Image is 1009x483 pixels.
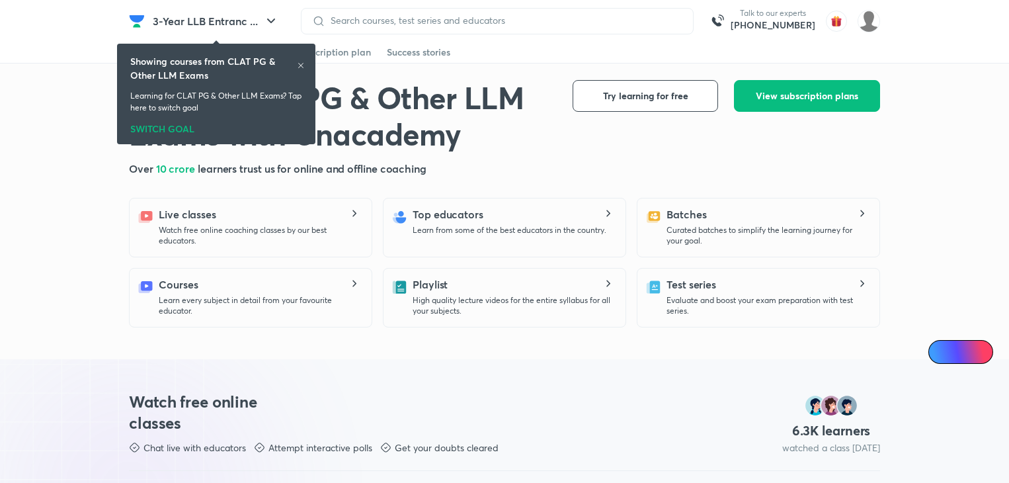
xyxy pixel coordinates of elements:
img: Company Logo [129,13,145,29]
p: Learn from some of the best educators in the country. [413,225,606,236]
span: Ai Doubts [950,347,985,357]
button: Try learning for free [573,80,718,112]
button: 3-Year LLB Entranc ... [145,8,287,34]
p: Curated batches to simplify the learning journey for your goal. [666,225,869,246]
img: Icon [936,347,947,357]
a: Success stories [387,42,450,63]
p: Attempt interactive polls [268,441,372,455]
h5: Batches [666,206,706,222]
p: Evaluate and boost your exam preparation with test series. [666,295,869,316]
span: View subscription plans [756,89,858,103]
img: sejal [858,10,880,32]
div: SWITCH GOAL [130,119,302,134]
p: Talk to our experts [731,8,815,19]
p: Learn every subject in detail from your favourite educator. [159,295,361,316]
a: [PHONE_NUMBER] [731,19,815,32]
p: Learning for CLAT PG & Other LLM Exams? Tap here to switch goal [130,90,302,114]
span: 10 crore [156,161,198,175]
p: watched a class [DATE] [782,441,880,455]
p: Chat live with educators [143,441,246,455]
h3: Watch free online classes [129,391,282,433]
h5: Courses [159,277,198,292]
p: Get your doubts cleared [395,441,499,455]
div: Subscription plan [295,46,371,59]
span: Over [129,161,156,175]
button: View subscription plans [734,80,880,112]
div: Success stories [387,46,450,59]
input: Search courses, test series and educators [325,15,682,26]
p: Watch free online coaching classes by our best educators. [159,225,361,246]
span: Try learning for free [603,89,688,103]
img: call-us [704,8,731,34]
h1: Crack CLAT PG & Other LLM Exams with Unacademy [129,80,551,153]
h4: 6.3 K learners [792,422,871,439]
h6: Showing courses from CLAT PG & Other LLM Exams [130,54,297,82]
img: avatar [826,11,847,32]
h5: Live classes [159,206,216,222]
a: Subscription plan [295,42,371,63]
h5: Test series [666,277,716,292]
h5: Top educators [413,206,483,222]
a: Ai Doubts [928,340,993,364]
h5: Playlist [413,277,448,292]
span: learners trust us for online and offline coaching [198,161,426,175]
p: High quality lecture videos for the entire syllabus for all your subjects. [413,295,615,316]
